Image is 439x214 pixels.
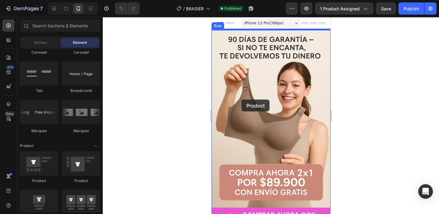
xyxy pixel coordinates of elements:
span: / [183,5,185,12]
span: Save [381,6,391,11]
button: Save [376,2,396,15]
input: Search Sections & Elements [20,19,100,32]
p: 7 [40,5,43,12]
div: Breadcrumb [62,88,100,93]
div: Carousel [62,50,100,55]
div: Product [62,178,100,184]
span: Toggle open [91,141,100,151]
button: Publish [398,2,424,15]
iframe: Design area [212,17,330,214]
span: Published [224,6,241,11]
span: Product [20,143,34,149]
span: Element [73,40,87,45]
button: 7 [2,2,45,15]
div: Tab [20,88,58,93]
button: 1 product assigned [315,2,373,15]
div: Open Intercom Messenger [418,184,433,199]
span: Section [34,40,47,45]
span: BRASIER [186,5,204,12]
div: Marquee [62,128,100,134]
div: Marquee [20,128,58,134]
div: Publish [404,5,419,12]
div: Carousel [20,50,58,55]
span: 1 product assigned [320,5,360,12]
div: 450 [6,65,15,70]
div: Undo/Redo [115,2,140,15]
div: Beta [5,111,15,116]
div: Product [20,178,58,184]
